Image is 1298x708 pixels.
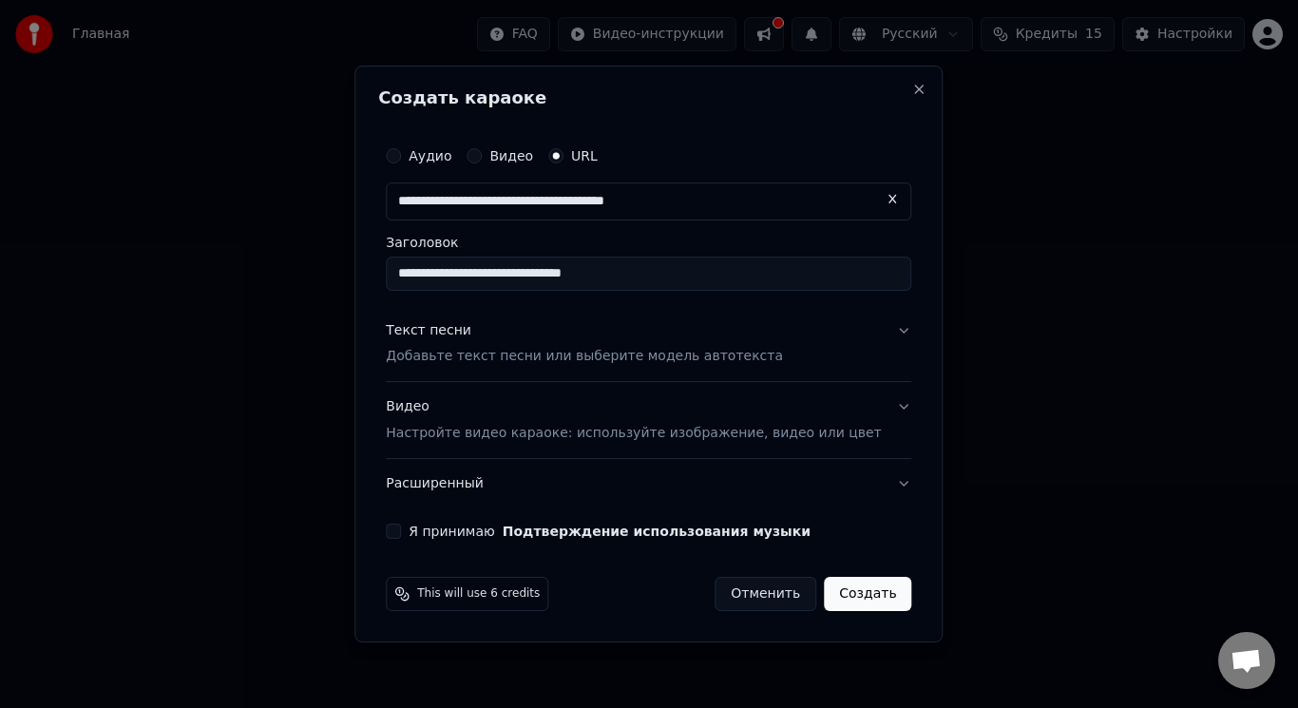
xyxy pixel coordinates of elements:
[378,89,919,106] h2: Создать караоке
[571,149,598,163] label: URL
[386,348,783,367] p: Добавьте текст песни или выберите модель автотекста
[386,383,911,459] button: ВидеоНастройте видео караоке: используйте изображение, видео или цвет
[386,424,881,443] p: Настройте видео караоке: используйте изображение, видео или цвет
[503,525,811,538] button: Я принимаю
[489,149,533,163] label: Видео
[409,149,451,163] label: Аудио
[824,577,911,611] button: Создать
[715,577,816,611] button: Отменить
[386,321,471,340] div: Текст песни
[386,398,881,444] div: Видео
[386,459,911,508] button: Расширенный
[409,525,811,538] label: Я принимаю
[417,586,540,602] span: This will use 6 credits
[386,236,911,249] label: Заголовок
[386,306,911,382] button: Текст песниДобавьте текст песни или выберите модель автотекста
